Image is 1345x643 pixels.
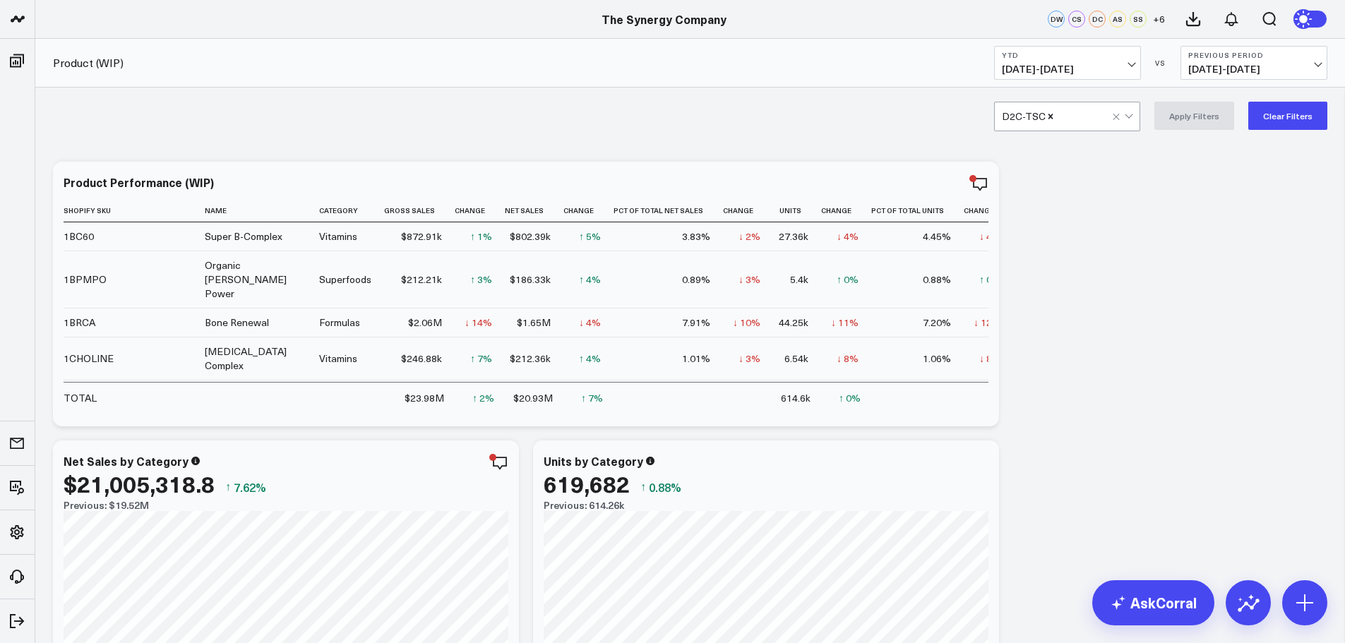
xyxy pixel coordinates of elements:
[384,199,455,222] th: Gross Sales
[64,351,114,366] div: 1CHOLINE
[837,351,859,366] div: ↓ 8%
[581,391,603,405] div: ↑ 7%
[64,316,95,330] div: 1BRCA
[871,199,964,222] th: Pct Of Total Units
[470,229,492,244] div: ↑ 1%
[831,316,859,330] div: ↓ 11%
[470,351,492,366] div: ↑ 7%
[1248,102,1327,130] button: Clear Filters
[682,316,710,330] div: 7.91%
[1153,14,1165,24] span: + 6
[455,199,505,222] th: Change
[682,229,710,244] div: 3.83%
[979,229,1001,244] div: ↓ 4%
[1092,580,1214,625] a: AskCorral
[405,391,444,405] div: $23.98M
[579,316,601,330] div: ↓ 4%
[602,11,727,27] a: The Synergy Company
[979,351,1001,366] div: ↓ 8%
[319,229,357,244] div: Vitamins
[544,453,643,469] div: Units by Category
[1048,11,1065,28] div: DW
[505,199,563,222] th: Net Sales
[1188,51,1320,59] b: Previous Period
[1154,102,1234,130] button: Apply Filters
[579,351,601,366] div: ↑ 4%
[64,500,508,511] div: Previous: $19.52M
[923,316,951,330] div: 7.20%
[733,316,760,330] div: ↓ 10%
[739,351,760,366] div: ↓ 3%
[510,351,551,366] div: $212.36k
[923,272,951,287] div: 0.88%
[781,391,811,405] div: 614.6k
[401,229,442,244] div: $872.91k
[544,500,988,511] div: Previous: 614.26k
[614,199,723,222] th: Pct Of Total Net Sales
[773,199,821,222] th: Units
[1046,111,1056,122] div: Remove D2C-TSC
[205,344,306,373] div: [MEDICAL_DATA] Complex
[205,316,269,330] div: Bone Renewal
[974,316,1001,330] div: ↓ 12%
[1109,11,1126,28] div: AS
[64,453,189,469] div: Net Sales by Category
[563,199,614,222] th: Change
[513,391,553,405] div: $20.93M
[923,351,951,366] div: 1.06%
[544,471,630,496] div: 619,682
[64,471,215,496] div: $21,005,318.8
[205,229,282,244] div: Super B-Complex
[1150,11,1167,28] button: +6
[64,174,214,190] div: Product Performance (WIP)
[1002,51,1133,59] b: YTD
[821,199,871,222] th: Change
[1148,59,1173,67] div: VS
[64,272,107,287] div: 1BPMPO
[408,316,442,330] div: $2.06M
[319,199,384,222] th: Category
[470,272,492,287] div: ↑ 3%
[510,272,551,287] div: $186.33k
[1130,11,1147,28] div: SS
[1180,46,1327,80] button: Previous Period[DATE]-[DATE]
[319,272,371,287] div: Superfoods
[517,316,551,330] div: $1.65M
[964,199,1014,222] th: Change
[465,316,492,330] div: ↓ 14%
[319,316,360,330] div: Formulas
[682,351,710,366] div: 1.01%
[784,351,808,366] div: 6.54k
[205,199,319,222] th: Name
[1068,11,1085,28] div: CS
[401,272,442,287] div: $212.21k
[739,229,760,244] div: ↓ 2%
[1089,11,1106,28] div: DC
[923,229,951,244] div: 4.45%
[779,316,808,330] div: 44.25k
[839,391,861,405] div: ↑ 0%
[64,199,205,222] th: Shopify Sku
[682,272,710,287] div: 0.89%
[64,229,94,244] div: 1BC60
[53,55,124,71] a: Product (WIP)
[649,479,681,495] span: 0.88%
[234,479,266,495] span: 7.62%
[579,272,601,287] div: ↑ 4%
[779,229,808,244] div: 27.36k
[1188,64,1320,75] span: [DATE] - [DATE]
[472,391,494,405] div: ↑ 2%
[205,258,306,301] div: Organic [PERSON_NAME] Power
[723,199,773,222] th: Change
[739,272,760,287] div: ↓ 3%
[790,272,808,287] div: 5.4k
[837,229,859,244] div: ↓ 4%
[1002,64,1133,75] span: [DATE] - [DATE]
[64,391,97,405] div: TOTAL
[994,46,1141,80] button: YTD[DATE]-[DATE]
[510,229,551,244] div: $802.39k
[579,229,601,244] div: ↑ 5%
[401,351,442,366] div: $246.88k
[837,272,859,287] div: ↑ 0%
[319,351,357,366] div: Vitamins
